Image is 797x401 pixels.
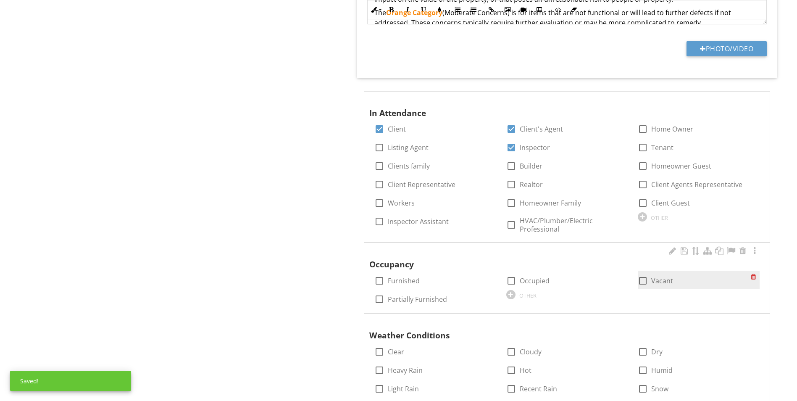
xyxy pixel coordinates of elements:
label: Inspector Assistant [388,217,449,226]
label: Furnished [388,277,420,285]
div: In Attendance [369,95,745,119]
label: Workers [388,199,415,207]
label: HVAC/Plumber/Electric Professional [520,216,628,233]
label: Client Guest [651,199,690,207]
label: Tenant [651,143,673,152]
button: Insert Image (Ctrl+P) [500,2,516,18]
label: Partially Furnished [388,295,447,303]
button: Colors [431,2,447,18]
div: Weather Conditions [369,317,745,342]
label: Inspector [520,143,550,152]
button: Underline (Ctrl+U) [416,2,431,18]
label: Client Agents Representative [651,180,742,189]
label: Client's Agent [520,125,563,133]
label: Hot [520,366,531,375]
button: Insert Table [531,2,547,18]
label: Clients family [388,162,430,170]
button: Code View [550,2,566,18]
button: Ordered List [450,2,466,18]
button: Clear Formatting [566,2,581,18]
label: Builder [520,162,542,170]
label: Listing Agent [388,143,429,152]
label: Client [388,125,406,133]
label: Occupied [520,277,550,285]
label: Home Owner [651,125,693,133]
label: Vacant [651,277,673,285]
label: Recent Rain [520,385,557,393]
label: Humid [651,366,673,375]
label: Heavy Rain [388,366,423,375]
div: Saved! [10,371,131,391]
label: Homeowner Guest [651,162,711,170]
button: Inline Style [368,2,384,18]
label: Clear [388,348,404,356]
button: Photo/Video [687,41,767,56]
button: Bold (Ctrl+B) [384,2,400,18]
button: Italic (Ctrl+I) [400,2,416,18]
label: Client Representative [388,180,455,189]
label: Light Rain [388,385,419,393]
div: OTHER [519,292,537,299]
label: Homeowner Family [520,199,581,207]
div: Occupancy [369,246,745,271]
button: Unordered List [466,2,481,18]
label: Snow [651,385,668,393]
label: Dry [651,348,663,356]
label: Realtor [520,180,543,189]
button: Insert Link (Ctrl+K) [484,2,500,18]
label: Cloudy [520,348,542,356]
button: Insert Video [516,2,531,18]
div: OTHER [651,214,668,221]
